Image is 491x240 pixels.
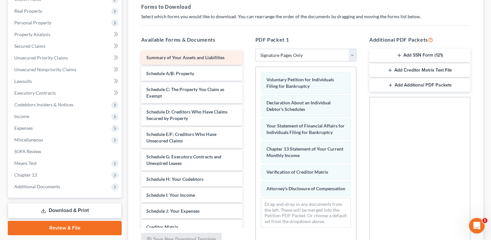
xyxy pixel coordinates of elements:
[9,87,122,99] a: Executory Contracts
[9,40,122,52] a: Secured Claims
[14,90,56,96] span: Executory Contracts
[14,55,68,60] span: Unsecured Priority Claims
[369,78,470,92] button: Add Additional PDF Packets
[9,75,122,87] a: Lawsuits
[146,176,203,182] span: Schedule H: Your Codebtors
[14,32,50,37] span: Property Analysis
[14,8,42,14] span: Real Property
[141,36,242,44] h5: Available Forms & Documents
[14,43,45,49] span: Secured Claims
[266,100,331,112] span: Declaration About an Individual Debtor's Schedules
[146,87,224,99] span: Schedule C: The Property You Claim as Exempt
[146,208,200,214] span: Schedule J: Your Expenses
[146,55,225,60] span: Summary of Your Assets and Liabilities
[146,192,195,198] span: Schedule I: Your Income
[146,71,194,76] span: Schedule A/B: Property
[14,137,43,142] span: Miscellaneous
[141,3,470,11] h5: Forms to Download
[266,186,345,191] span: Attorney's Disclosure of Compensation
[14,160,37,166] span: Means Test
[255,36,356,44] h5: PDF Packet 1
[14,102,73,107] span: Codebtors Insiders & Notices
[369,63,470,77] button: Add Creditor Matrix Text File
[14,78,32,84] span: Lawsuits
[8,203,122,218] a: Download & Print
[9,146,122,157] a: SOFA Review
[14,172,37,178] span: Chapter 13
[146,109,227,121] span: Schedule D: Creditors Who Have Claims Secured by Property
[14,20,51,25] span: Personal Property
[469,218,485,233] iframe: Intercom live chat
[14,67,76,72] span: Unsecured Nonpriority Claims
[266,146,343,158] span: Chapter 13 Statement of Your Current Monthly Income
[266,123,345,135] span: Your Statement of Financial Affairs for Individuals Filing for Bankruptcy
[14,125,33,131] span: Expenses
[261,198,351,228] div: Drag-and-drop in any documents from the left. These will be merged into the Petition PDF Packet. ...
[8,221,122,235] a: Review & File
[266,77,334,89] span: Voluntary Petition for Individuals Filing for Bankruptcy
[369,49,470,62] button: Add SSN Form (121)
[369,36,470,44] h5: Additional PDF Packets
[14,184,60,189] span: Additional Documents
[14,149,41,154] span: SOFA Review
[482,218,487,223] span: 1
[141,13,470,20] p: Select which forms you would like to download. You can rearrange the order of the documents by dr...
[266,169,328,175] span: Verification of Creditor Matrix
[9,64,122,75] a: Unsecured Nonpriority Claims
[14,113,29,119] span: Income
[146,224,178,230] span: Creditor Matrix
[9,52,122,64] a: Unsecured Priority Claims
[146,131,216,143] span: Schedule E/F: Creditors Who Have Unsecured Claims
[9,29,122,40] a: Property Analysis
[146,154,221,166] span: Schedule G: Executory Contracts and Unexpired Leases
